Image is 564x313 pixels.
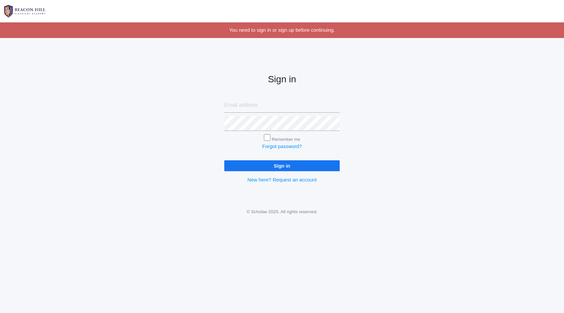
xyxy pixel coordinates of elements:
[224,98,340,113] input: Email address
[224,160,340,171] input: Sign in
[224,74,340,85] h2: Sign in
[272,137,300,142] label: Remember me
[247,177,317,182] a: New here? Request an account
[262,143,302,149] a: Forgot password?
